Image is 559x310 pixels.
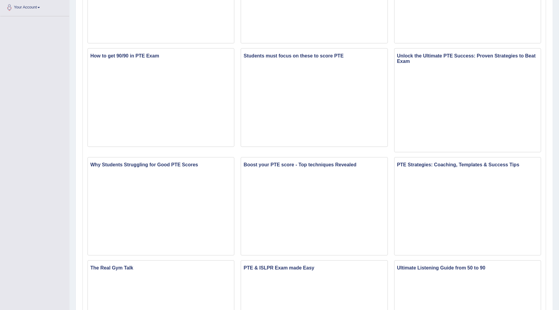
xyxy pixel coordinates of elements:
[395,264,541,272] h3: Ultimate Listening Guide from 50 to 90
[241,161,387,169] h3: Boost your PTE score - Top techniques Revealed
[395,161,541,169] h3: PTE Strategies: Coaching, Templates & Success Tips
[88,52,234,60] h3: How to get 90/90 in PTE Exam
[88,264,234,272] h3: The Real Gym Talk
[88,161,234,169] h3: Why Students Struggling for Good PTE Scores
[241,52,387,60] h3: Students must focus on these to score PTE
[241,264,387,272] h3: PTE & ISLPR Exam made Easy
[395,52,541,65] h3: Unlock the Ultimate PTE Success: Proven Strategies to Beat Exam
